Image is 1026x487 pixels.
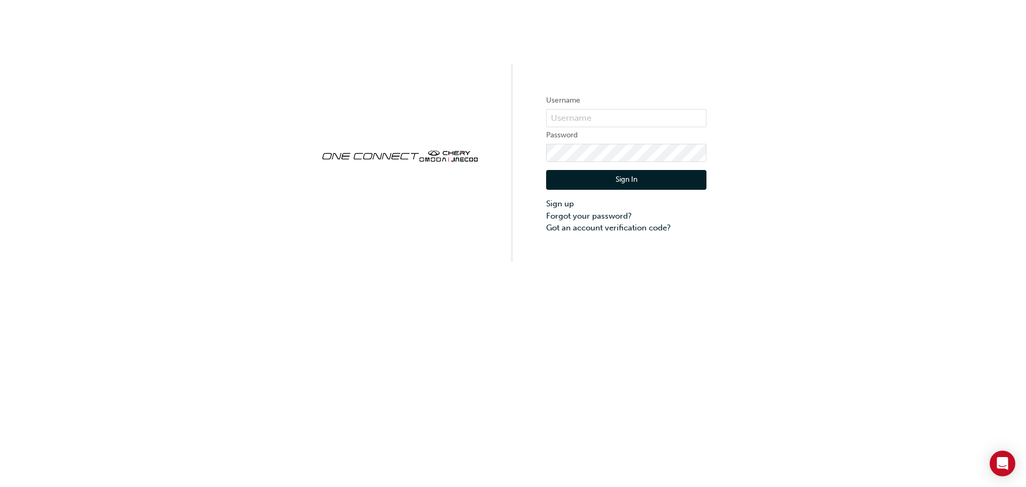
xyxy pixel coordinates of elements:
label: Password [546,129,706,142]
div: Open Intercom Messenger [990,451,1015,476]
img: oneconnect [320,141,480,169]
a: Sign up [546,198,706,210]
button: Sign In [546,170,706,190]
label: Username [546,94,706,107]
input: Username [546,109,706,127]
a: Forgot your password? [546,210,706,222]
a: Got an account verification code? [546,222,706,234]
